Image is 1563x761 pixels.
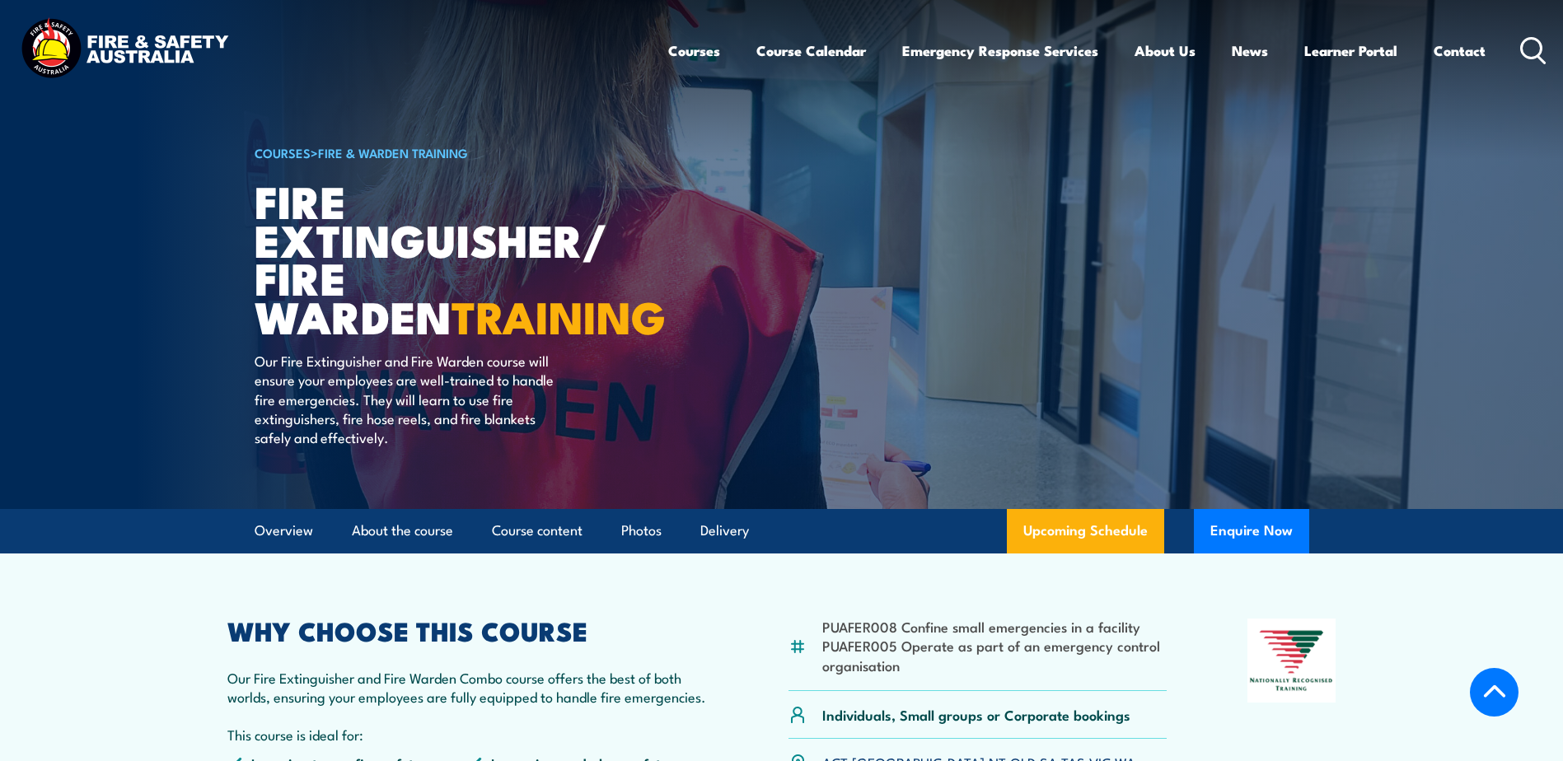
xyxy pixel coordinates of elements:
[352,509,453,553] a: About the course
[1135,29,1196,72] a: About Us
[822,636,1168,675] li: PUAFER005 Operate as part of an emergency control organisation
[902,29,1098,72] a: Emergency Response Services
[1434,29,1486,72] a: Contact
[822,705,1130,724] p: Individuals, Small groups or Corporate bookings
[700,509,749,553] a: Delivery
[1304,29,1397,72] a: Learner Portal
[227,619,709,642] h2: WHY CHOOSE THIS COURSE
[822,617,1168,636] li: PUAFER008 Confine small emergencies in a facility
[255,351,555,447] p: Our Fire Extinguisher and Fire Warden course will ensure your employees are well-trained to handl...
[1007,509,1164,553] a: Upcoming Schedule
[1247,619,1336,703] img: Nationally Recognised Training logo.
[452,281,666,349] strong: TRAINING
[1194,509,1309,553] button: Enquire Now
[227,668,709,707] p: Our Fire Extinguisher and Fire Warden Combo course offers the best of both worlds, ensuring your ...
[255,142,662,162] h6: >
[255,143,311,161] a: COURSES
[668,29,720,72] a: Courses
[318,143,468,161] a: Fire & Warden Training
[255,181,662,335] h1: Fire Extinguisher/ Fire Warden
[255,509,313,553] a: Overview
[227,725,709,744] p: This course is ideal for:
[756,29,866,72] a: Course Calendar
[1232,29,1268,72] a: News
[621,509,662,553] a: Photos
[492,509,583,553] a: Course content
